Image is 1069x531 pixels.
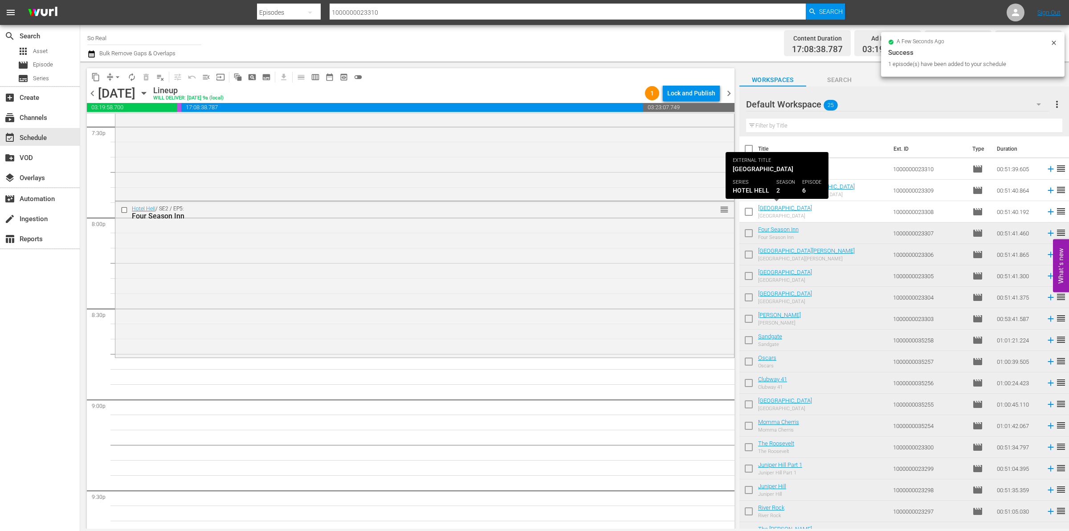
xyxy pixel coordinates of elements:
div: Sandgate [758,342,782,347]
td: 1000000023306 [889,244,969,265]
span: Day Calendar View [291,68,308,86]
span: reorder [1056,163,1066,174]
svg: Add to Schedule [1046,228,1056,238]
span: Episode [972,506,983,517]
a: Sandgate [758,333,782,340]
span: reorder [720,205,729,214]
svg: Add to Schedule [1046,164,1056,174]
span: arrow_drop_down [113,73,122,82]
span: Episode [33,60,53,69]
span: movie [972,378,983,388]
svg: Add to Schedule [1046,464,1056,473]
div: Four Season Inn [132,212,683,220]
span: Update Metadata from Key Asset [213,70,228,84]
span: reorder [1056,441,1066,452]
button: more_vert [1052,94,1062,115]
span: Clear Lineup [153,70,167,84]
div: Calumet Inn [758,170,788,176]
td: 00:51:40.864 [993,180,1042,201]
span: Bulk Remove Gaps & Overlaps [98,50,175,57]
span: 1 [645,90,659,97]
span: reorder [1056,185,1066,195]
div: Juniper Hill [758,491,786,497]
span: reorder [1056,377,1066,388]
td: 00:51:34.797 [993,436,1042,458]
span: Search [806,74,873,86]
a: [GEOGRAPHIC_DATA] [758,290,812,297]
span: Episode [972,442,983,453]
span: View Backup [337,70,351,84]
th: Type [967,136,991,161]
span: Episode [972,228,983,239]
td: 01:01:42.067 [993,415,1042,436]
a: [PERSON_NAME][GEOGRAPHIC_DATA] [758,183,855,190]
span: content_copy [91,73,100,82]
a: [GEOGRAPHIC_DATA] [758,397,812,404]
span: 03:19:58.700 [862,45,913,55]
svg: Add to Schedule [1046,207,1056,217]
svg: Add to Schedule [1046,442,1056,452]
span: Episode [972,185,983,196]
span: Asset [33,47,48,56]
div: [GEOGRAPHIC_DATA] [758,213,812,219]
div: [PERSON_NAME][GEOGRAPHIC_DATA] [758,192,855,198]
div: River Rock [758,513,784,519]
span: Select an event to delete [139,70,153,84]
span: Create Search Block [245,70,259,84]
span: 24 hours Lineup View is OFF [351,70,365,84]
span: auto_awesome_motion_outlined [233,73,242,82]
td: 00:51:35.359 [993,479,1042,501]
span: Search [4,31,15,41]
span: calendar_view_week_outlined [311,73,320,82]
td: 1000000023299 [889,458,969,479]
span: Refresh All Search Blocks [228,68,245,86]
span: reorder [1056,356,1066,366]
span: Schedule [4,132,15,143]
td: 00:51:05.030 [993,501,1042,522]
div: Success [888,47,1057,58]
a: Oscars [758,354,776,361]
span: pageview_outlined [248,73,257,82]
svg: Add to Schedule [1046,185,1056,195]
div: Juniper Hill Part 1 [758,470,802,476]
div: [GEOGRAPHIC_DATA] [758,299,812,305]
td: 00:51:41.375 [993,287,1042,308]
span: 17:08:38.787 [792,45,843,55]
span: Remove Gaps & Overlaps [103,70,125,84]
a: Four Season Inn [758,226,799,233]
td: 1000000023308 [889,201,969,222]
td: 1000000035256 [889,372,969,394]
span: Episode [972,249,983,260]
td: 1000000035257 [889,351,969,372]
a: Juniper Hill [758,483,786,490]
span: Revert to Primary Episode [185,70,199,84]
button: reorder [720,205,729,214]
a: [GEOGRAPHIC_DATA] [758,269,812,276]
td: 1000000023300 [889,436,969,458]
span: Episode [972,206,983,217]
span: subtitles_outlined [262,73,271,82]
span: Episode [972,399,983,410]
th: Duration [991,136,1045,161]
td: 01:00:45.110 [993,394,1042,415]
div: Oscars [758,363,776,369]
span: input [216,73,225,82]
td: 00:51:39.605 [993,158,1042,180]
button: Search [806,4,845,20]
span: reorder [1056,420,1066,431]
td: 00:53:41.587 [993,308,1042,329]
span: Customize Events [167,68,185,86]
span: reorder [1056,292,1066,302]
span: reorder [1056,399,1066,409]
a: [PERSON_NAME] [758,312,801,318]
div: Clubway 41 [758,384,787,390]
div: Content Duration [792,32,843,45]
span: reorder [1056,227,1066,238]
div: WILL DELIVER: [DATE] 9a (local) [153,95,224,101]
td: 00:51:04.395 [993,458,1042,479]
img: ans4CAIJ8jUAAAAAAAAAAAAAAAAAAAAAAAAgQb4GAAAAAAAAAAAAAAAAAAAAAAAAJMjXAAAAAAAAAAAAAAAAAAAAAAAAgAT5G... [21,2,64,23]
a: Hotel Hell [132,206,155,212]
div: Lineup [153,86,224,95]
div: Momma Cherris [758,427,799,433]
span: Create [4,92,15,103]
